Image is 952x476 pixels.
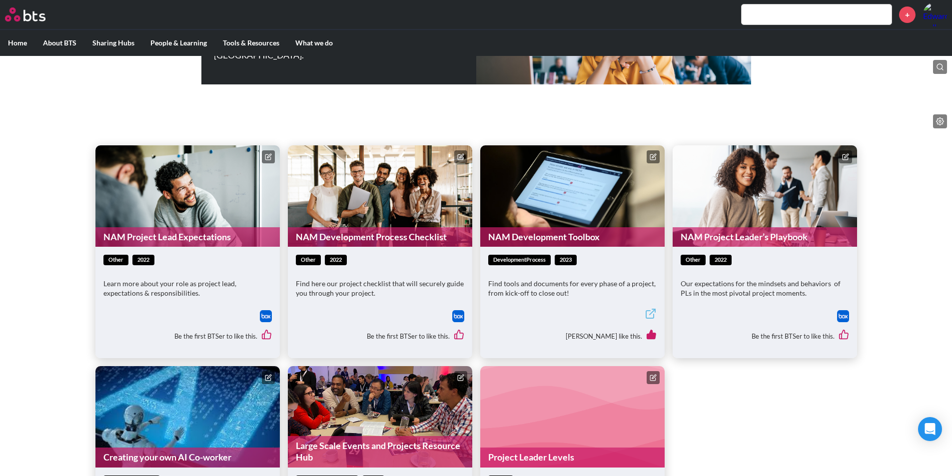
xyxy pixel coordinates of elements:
a: Creating your own AI Co-worker [95,448,280,467]
img: Box logo [260,310,272,322]
button: Edit content [647,371,660,384]
a: NAM Development Toolbox [480,227,665,247]
a: + [899,6,916,23]
button: Edit content [839,150,852,163]
img: Box logo [452,310,464,322]
label: About BTS [35,30,84,56]
div: Be the first BTSer to like this. [681,322,849,350]
button: Edit content list: [933,114,947,128]
button: Edit content [262,150,275,163]
span: other [681,255,706,265]
span: 2022 [710,255,732,265]
div: Be the first BTSer to like this. [103,322,272,350]
span: 2022 [325,255,347,265]
a: Project Leader Levels [480,448,665,467]
button: Edit content [647,150,660,163]
span: developmentProcess [488,255,551,265]
img: Box logo [837,310,849,322]
p: Find here our project checklist that will securely guide you through your project. [296,279,464,298]
div: Be the first BTSer to like this. [296,322,464,350]
span: 2022 [132,255,154,265]
label: Sharing Hubs [84,30,142,56]
a: Download file from Box [452,310,464,322]
p: Learn more about your role as project lead, expectations & responsibilities. [103,279,272,298]
div: [PERSON_NAME] like this. [488,322,657,350]
a: Profile [923,2,947,26]
p: Our expectations for the mindsets and behaviors of PLs in the most pivotal project moments. [681,279,849,298]
img: Edward Kellogg [923,2,947,26]
a: Go home [5,7,64,21]
a: External link [645,308,657,322]
a: NAM Project Leader’s Playbook [673,227,857,247]
p: Your single destination for project-related tools, tips, templates and best practices within BTS ... [214,33,424,60]
a: Download file from Box [837,310,849,322]
button: Edit content [454,371,467,384]
span: 2023 [555,255,577,265]
span: other [103,255,128,265]
button: Edit content [262,371,275,384]
a: Download file from Box [260,310,272,322]
a: NAM Development Process Checklist [288,227,472,247]
label: Tools & Resources [215,30,287,56]
label: People & Learning [142,30,215,56]
a: NAM Project Lead Expectations [95,227,280,247]
span: other [296,255,321,265]
a: Large Scale Events and Projects Resource Hub [288,436,472,468]
div: Open Intercom Messenger [918,417,942,441]
label: What we do [287,30,341,56]
p: Find tools and documents for every phase of a project, from kick-off to close out! [488,279,657,298]
button: Edit content [454,150,467,163]
img: BTS Logo [5,7,45,21]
